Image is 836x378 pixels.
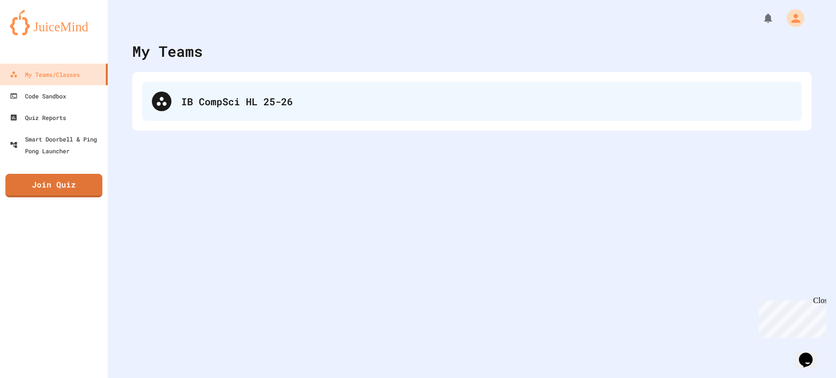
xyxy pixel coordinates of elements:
iframe: chat widget [795,339,826,368]
iframe: chat widget [755,296,826,338]
div: IB CompSci HL 25-26 [181,94,792,109]
div: Chat with us now!Close [4,4,68,62]
div: Smart Doorbell & Ping Pong Launcher [10,133,104,157]
div: IB CompSci HL 25-26 [142,82,802,121]
div: My Teams [132,40,203,62]
div: Quiz Reports [10,112,66,123]
div: My Account [776,7,807,29]
img: logo-orange.svg [10,10,98,35]
a: Join Quiz [5,174,102,197]
div: Code Sandbox [10,90,66,102]
div: My Notifications [744,10,776,26]
div: My Teams/Classes [10,69,80,80]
